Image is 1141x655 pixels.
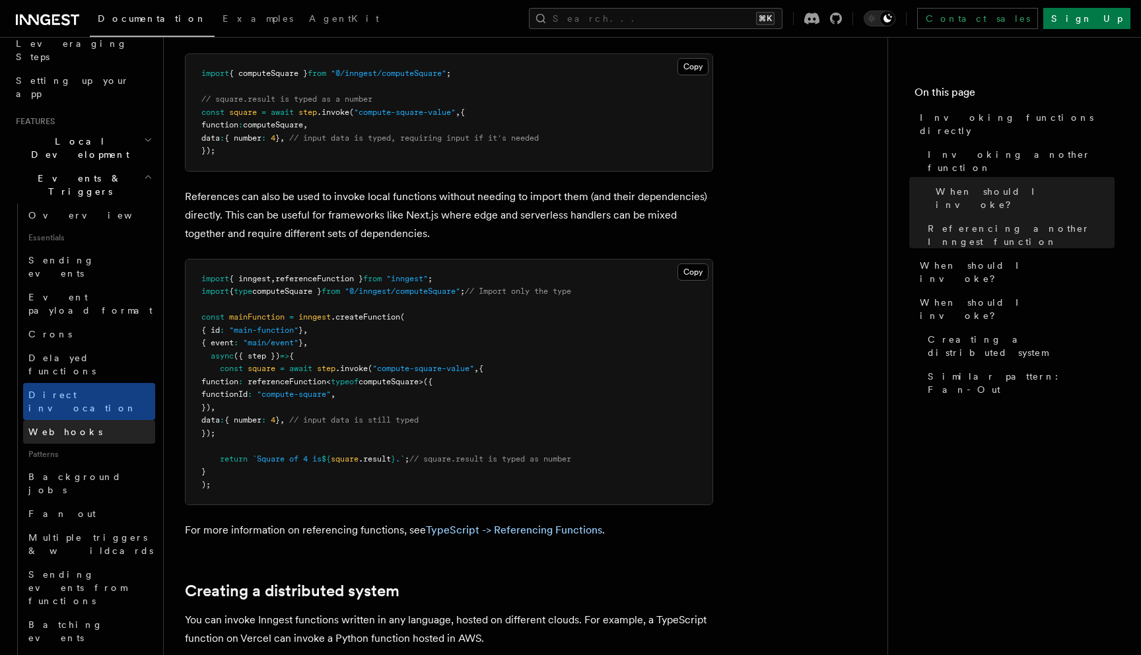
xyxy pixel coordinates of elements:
[23,563,155,613] a: Sending events from functions
[28,569,127,606] span: Sending events from functions
[261,133,266,143] span: :
[229,287,234,296] span: {
[23,227,155,248] span: Essentials
[303,120,308,129] span: ,
[922,143,1115,180] a: Invoking another function
[298,312,331,322] span: inngest
[11,166,155,203] button: Events & Triggers
[372,364,474,373] span: "compute-square-value"
[90,4,215,37] a: Documentation
[317,108,349,117] span: .invoke
[243,120,303,129] span: computeSquare
[289,415,419,425] span: // input data is still typed
[229,274,271,283] span: { inngest
[28,353,96,376] span: Delayed functions
[23,322,155,346] a: Crons
[298,338,303,347] span: }
[201,69,229,78] span: import
[28,532,153,556] span: Multiple triggers & wildcards
[677,263,709,281] button: Copy
[335,364,368,373] span: .invoke
[303,326,308,335] span: ,
[271,108,294,117] span: await
[280,351,289,361] span: =>
[28,471,121,495] span: Background jobs
[201,94,372,104] span: // square.result is typed as a number
[756,12,775,25] kbd: ⌘K
[326,377,331,386] span: <
[529,8,782,29] button: Search...⌘K
[368,364,372,373] span: (
[201,403,211,412] span: })
[23,502,155,526] a: Fan out
[201,415,220,425] span: data
[201,429,215,438] span: });
[211,351,234,361] span: async
[243,338,298,347] span: "main/event"
[930,180,1115,217] a: When should I invoke?
[28,427,102,437] span: Webhooks
[915,106,1115,143] a: Invoking functions directly
[289,351,294,361] span: {
[185,582,399,600] a: Creating a distributed system
[261,415,266,425] span: :
[223,13,293,24] span: Examples
[479,364,483,373] span: {
[465,287,571,296] span: // Import only the type
[917,8,1038,29] a: Contact sales
[322,287,340,296] span: from
[289,133,539,143] span: // input data is typed, requiring input if it's needed
[28,508,96,519] span: Fan out
[864,11,895,26] button: Toggle dark mode
[220,326,225,335] span: :
[289,364,312,373] span: await
[201,377,238,386] span: function
[922,327,1115,364] a: Creating a distributed system
[23,285,155,322] a: Event payload format
[23,526,155,563] a: Multiple triggers & wildcards
[220,415,225,425] span: :
[308,69,326,78] span: from
[23,613,155,650] a: Batching events
[220,454,248,464] span: return
[936,185,1115,211] span: When should I invoke?
[28,619,103,643] span: Batching events
[201,108,225,117] span: const
[11,172,144,198] span: Events & Triggers
[98,13,207,24] span: Documentation
[28,390,137,413] span: Direct invocation
[280,364,285,373] span: =
[331,312,400,322] span: .createFunction
[201,480,211,489] span: );
[28,255,94,279] span: Sending events
[474,364,479,373] span: ,
[920,259,1115,285] span: When should I invoke?
[1043,8,1130,29] a: Sign Up
[261,108,266,117] span: =
[271,133,275,143] span: 4
[928,370,1115,396] span: Similar pattern: Fan-Out
[201,120,238,129] span: function
[928,222,1115,248] span: Referencing another Inngest function
[331,454,359,464] span: square
[915,291,1115,327] a: When should I invoke?
[201,312,225,322] span: const
[349,108,354,117] span: (
[185,521,713,539] p: For more information on referencing functions, see .
[428,274,432,283] span: ;
[201,274,229,283] span: import
[211,403,215,412] span: ,
[23,420,155,444] a: Webhooks
[23,346,155,383] a: Delayed functions
[185,188,713,243] p: References can also be used to invoke local functions without needing to import them (and their d...
[928,148,1115,174] span: Invoking another function
[201,326,220,335] span: { id
[359,454,391,464] span: .result
[331,390,335,399] span: ,
[405,454,409,464] span: ;
[23,383,155,420] a: Direct invocation
[920,296,1115,322] span: When should I invoke?
[28,329,72,339] span: Crons
[275,133,280,143] span: }
[252,287,322,296] span: computeSquare }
